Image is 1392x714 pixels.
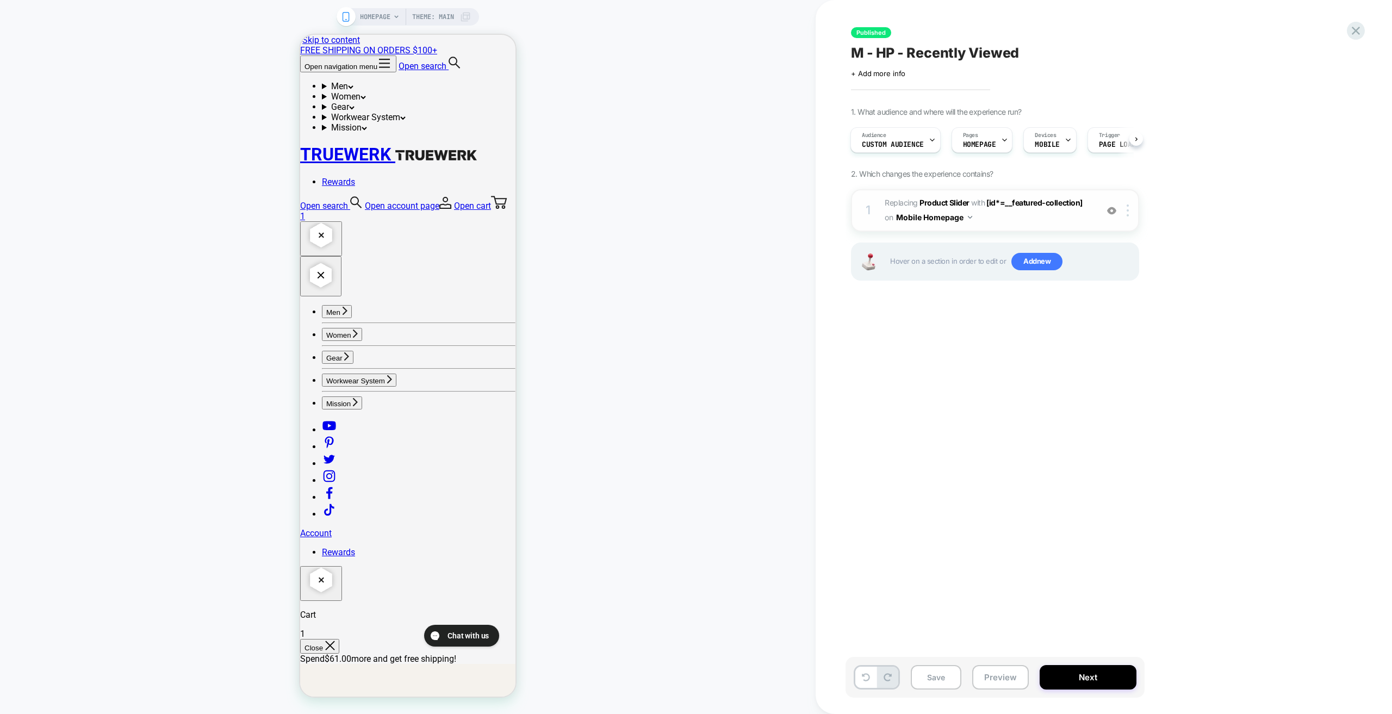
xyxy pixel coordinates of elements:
[1107,206,1116,215] img: crossed eye
[971,198,985,207] span: WITH
[851,27,891,38] span: Published
[22,67,215,77] summary: Gear
[65,166,139,176] span: Open account page
[22,339,96,352] button: Workwear System
[22,440,36,451] a: Follow on Instagram
[857,253,879,270] img: Joystick
[851,45,1019,61] span: M - HP - Recently Viewed
[972,665,1029,690] button: Preview
[24,619,51,629] span: $61.00
[22,142,55,152] a: Rewards
[22,316,53,329] button: Gear
[22,512,215,523] a: Rewards
[1127,204,1129,216] img: close
[1035,141,1059,148] span: MOBILE
[26,274,40,282] span: Men
[1035,132,1056,139] span: Devices
[95,115,177,126] img: TRUEWERK
[22,88,215,98] summary: Mission
[22,46,215,57] summary: Men
[22,390,36,400] a: Follow on YouTube
[98,26,146,36] span: Open search
[22,407,36,417] a: Follow on Pinterest
[26,296,51,305] span: Women
[65,166,152,176] a: Open account page
[360,8,390,26] span: HOMEPAGE
[4,609,23,617] span: Close
[22,457,36,468] a: Follow on Facebook
[1040,665,1136,690] button: Next
[885,210,893,224] span: on
[986,198,1082,207] span: [id*=__featured-collection]
[154,166,191,176] span: Open cart
[26,319,42,327] span: Gear
[98,26,161,36] a: Open search
[963,132,978,139] span: Pages
[851,69,905,78] span: + Add more info
[1099,132,1120,139] span: Trigger
[851,107,1021,116] span: 1. What audience and where will the experience run?
[26,342,85,350] span: Workwear System
[22,57,215,67] summary: Women
[4,28,77,36] span: Open navigation menu
[963,141,996,148] span: HOMEPAGE
[968,216,972,219] img: down arrow
[911,665,961,690] button: Save
[862,132,886,139] span: Audience
[22,77,215,88] summary: Workwear System
[862,141,924,148] span: Custom Audience
[1099,141,1136,148] span: Page Load
[22,474,36,485] a: Follow on TikTok
[896,209,972,225] button: Mobile Homepage
[919,198,969,207] b: Product Slider
[885,198,970,207] span: Replacing
[412,8,454,26] span: Theme: MAIN
[22,424,36,434] a: Follow on Twitter
[22,293,62,306] button: Women
[119,586,204,616] iframe: Gorgias live chat messenger
[26,365,51,373] span: Mission
[22,362,62,375] button: Mission
[22,270,52,283] button: Men
[863,200,874,221] div: 1
[851,169,993,178] span: 2. Which changes the experience contains?
[890,253,1133,270] span: Hover on a section in order to edit or
[1011,253,1062,270] span: Add new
